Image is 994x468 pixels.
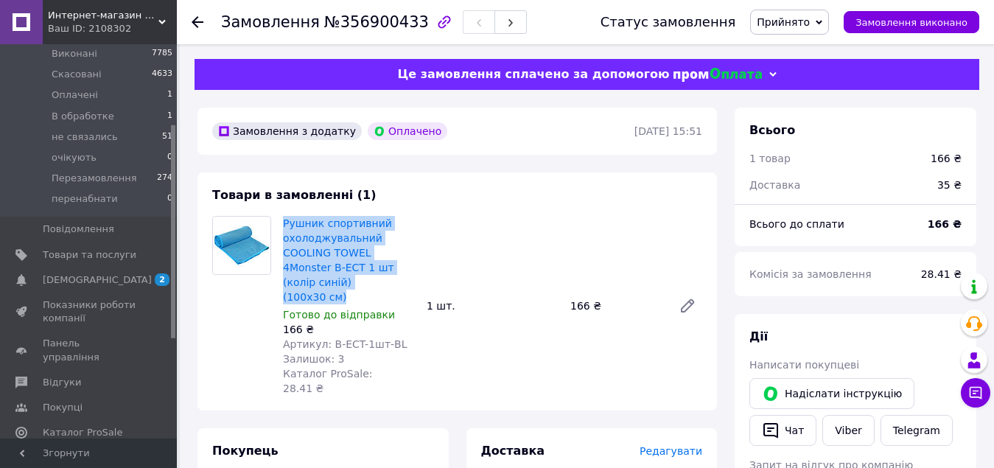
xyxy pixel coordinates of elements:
span: 7785 [152,47,172,60]
span: Всього [749,123,795,137]
span: Це замовлення сплачено за допомогою [397,67,669,81]
div: Ваш ID: 2108302 [48,22,177,35]
button: Замовлення виконано [844,11,979,33]
img: Рушник спортивний охолоджувальний COOLING TOWEL 4Monster B-ECT 1 шт (колір синій) (100x30 см) [213,217,270,274]
span: Показники роботи компанії [43,298,136,325]
time: [DATE] 15:51 [634,125,702,137]
span: Дії [749,329,768,343]
b: 166 ₴ [928,218,962,230]
div: Замовлення з додатку [212,122,362,140]
span: не связались [52,130,118,144]
span: Панель управління [43,337,136,363]
div: Оплачено [368,122,447,140]
span: Артикул: B-ECT-1шт-BL [283,338,407,350]
span: Відгуки [43,376,81,389]
span: Доставка [749,179,800,191]
span: 2 [155,273,169,286]
span: Написати покупцеві [749,359,859,371]
button: Надіслати інструкцію [749,378,914,409]
span: Покупець [212,444,279,458]
span: В обработке [52,110,114,123]
a: Рушник спортивний охолоджувальний COOLING TOWEL 4Monster B-ECT 1 шт (колір синій) (100x30 см) [283,217,394,303]
div: 166 ₴ [564,296,667,316]
span: 274 [157,172,172,185]
span: 1 товар [749,153,791,164]
span: перенабнати [52,192,118,206]
div: 166 ₴ [931,151,962,166]
span: Замовлення [221,13,320,31]
button: Чат [749,415,816,446]
span: Интернет-магазин «SPORT MANIA» [48,9,158,22]
span: Доставка [481,444,545,458]
span: Оплачені [52,88,98,102]
span: Скасовані [52,68,102,81]
div: 1 шт. [421,296,564,316]
span: Комісія за замовлення [749,268,872,280]
span: Товари та послуги [43,248,136,262]
span: Прийнято [757,16,810,28]
span: Перезамовлення [52,172,136,185]
div: 35 ₴ [928,169,970,201]
span: №356900433 [324,13,429,31]
span: Залишок: 3 [283,353,345,365]
span: Виконані [52,47,97,60]
span: 28.41 ₴ [921,268,962,280]
img: evopay logo [673,68,762,82]
span: 51 [162,130,172,144]
span: [DEMOGRAPHIC_DATA] [43,273,152,287]
div: 166 ₴ [283,322,415,337]
span: Готово до відправки [283,309,395,321]
span: Покупці [43,401,83,414]
span: 1 [167,110,172,123]
div: Статус замовлення [601,15,736,29]
span: Редагувати [640,445,702,457]
span: Товари в замовленні (1) [212,188,377,202]
span: Замовлення виконано [855,17,967,28]
button: Чат з покупцем [961,378,990,408]
span: Повідомлення [43,223,114,236]
span: очікують [52,151,97,164]
span: 0 [167,192,172,206]
span: Каталог ProSale [43,426,122,439]
a: Viber [822,415,874,446]
span: 4633 [152,68,172,81]
span: Всього до сплати [749,218,844,230]
a: Редагувати [673,291,702,321]
div: Повернутися назад [192,15,203,29]
span: 0 [167,151,172,164]
span: 1 [167,88,172,102]
span: Каталог ProSale: 28.41 ₴ [283,368,372,394]
a: Telegram [881,415,953,446]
